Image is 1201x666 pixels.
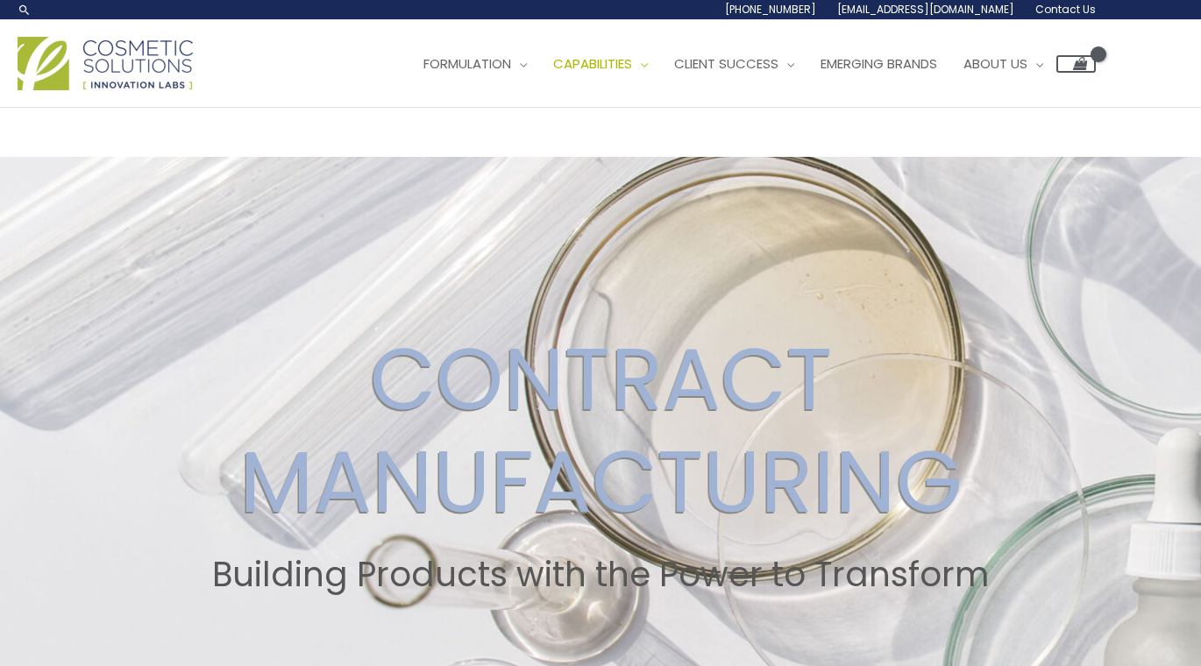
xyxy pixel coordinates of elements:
span: [EMAIL_ADDRESS][DOMAIN_NAME] [837,2,1014,17]
span: Formulation [423,54,511,73]
a: Search icon link [18,3,32,17]
span: Emerging Brands [821,54,937,73]
span: Client Success [674,54,778,73]
span: [PHONE_NUMBER] [725,2,816,17]
nav: Site Navigation [397,38,1096,90]
a: Emerging Brands [807,38,950,90]
h2: Building Products with the Power to Transform [17,555,1184,595]
a: View Shopping Cart, empty [1056,55,1096,73]
a: Formulation [410,38,540,90]
img: Cosmetic Solutions Logo [18,37,193,90]
a: About Us [950,38,1056,90]
span: Capabilities [553,54,632,73]
h2: CONTRACT MANUFACTURING [17,328,1184,534]
a: Capabilities [540,38,661,90]
a: Client Success [661,38,807,90]
span: About Us [963,54,1027,73]
span: Contact Us [1035,2,1096,17]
